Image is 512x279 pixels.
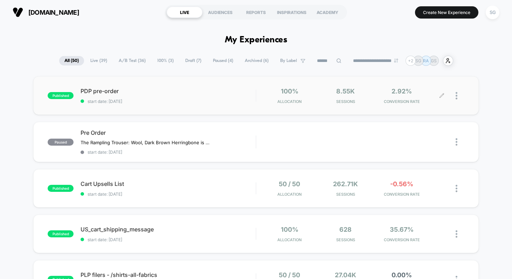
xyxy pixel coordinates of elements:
img: end [394,58,398,63]
span: start date: [DATE] [81,237,256,242]
span: 50 / 50 [279,271,300,279]
span: 8.55k [336,88,355,95]
span: Allocation [277,192,302,197]
h1: My Experiences [225,35,288,45]
span: published [48,185,74,192]
button: SG [484,5,501,20]
div: AUDIENCES [202,7,238,18]
div: ACADEMY [310,7,345,18]
span: -0.56% [390,180,413,188]
div: INSPIRATIONS [274,7,310,18]
p: GS [431,58,437,63]
span: published [48,92,74,99]
span: Draft ( 7 ) [180,56,207,65]
span: start date: [DATE] [81,149,256,155]
span: Pre Order [81,129,256,136]
span: Archived ( 6 ) [240,56,274,65]
img: close [456,185,457,192]
span: Live ( 39 ) [85,56,112,65]
span: Allocation [277,237,302,242]
span: 35.67% [390,226,414,233]
span: published [48,230,74,237]
span: 262.71k [333,180,358,188]
span: Sessions [319,237,372,242]
button: [DOMAIN_NAME] [11,7,81,18]
span: 100% [281,226,298,233]
span: US_cart_shipping_message [81,226,256,233]
img: Visually logo [13,7,23,18]
div: REPORTS [238,7,274,18]
span: Cart Upsells List [81,180,256,187]
span: 100% ( 3 ) [152,56,179,65]
span: 27.04k [335,271,356,279]
img: close [456,92,457,99]
img: close [456,138,457,146]
span: Sessions [319,192,372,197]
button: Create New Experience [415,6,478,19]
span: 2.92% [392,88,412,95]
span: start date: [DATE] [81,191,256,197]
span: CONVERSION RATE [375,237,428,242]
span: paused [48,139,74,146]
span: 50 / 50 [279,180,300,188]
div: LIVE [167,7,202,18]
span: A/B Test ( 36 ) [113,56,151,65]
img: close [456,230,457,238]
span: Paused ( 4 ) [208,56,238,65]
span: 628 [339,226,352,233]
p: RA [423,58,429,63]
span: PLP filers - /shirts-all-fabrics [81,271,256,278]
p: SG [415,58,421,63]
span: Allocation [277,99,302,104]
span: CONVERSION RATE [375,192,428,197]
span: PDP pre-order [81,88,256,95]
span: 100% [281,88,298,95]
div: + 2 [406,56,416,66]
span: start date: [DATE] [81,99,256,104]
span: CONVERSION RATE [375,99,428,104]
span: By Label [280,58,297,63]
span: 0.00% [392,271,412,279]
div: SG [486,6,499,19]
span: All ( 50 ) [59,56,84,65]
span: [DOMAIN_NAME] [28,9,79,16]
span: The Rampling Trouser: Wool, Dark Brown Herringbone is available to buy on pre-order.Orders contai... [81,140,210,145]
span: Sessions [319,99,372,104]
